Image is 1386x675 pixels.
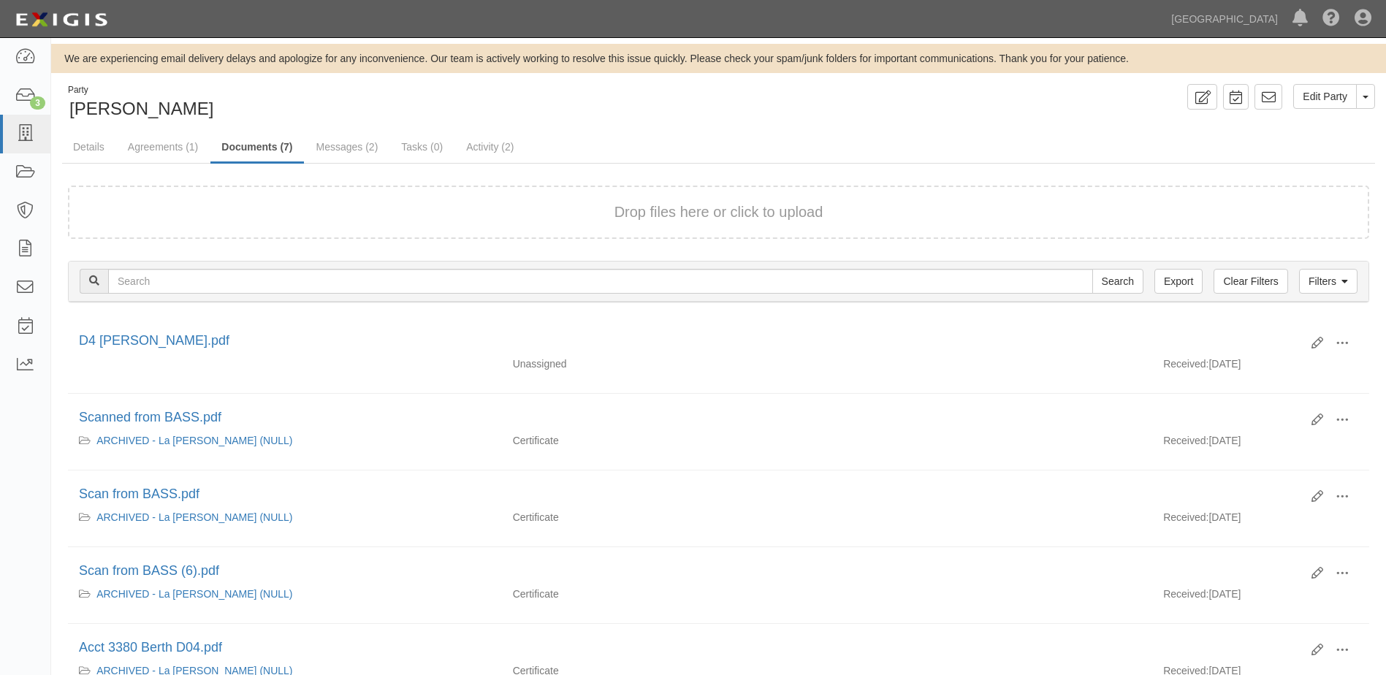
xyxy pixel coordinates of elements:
[79,562,1301,581] div: Scan from BASS (6).pdf
[62,132,115,161] a: Details
[1163,356,1208,371] p: Received:
[79,510,491,525] div: ARCHIVED - La Margarita (NULL)
[502,587,827,601] div: Certificate
[117,132,209,161] a: Agreements (1)
[1299,269,1358,294] a: Filters
[1152,510,1369,532] div: [DATE]
[1163,587,1208,601] p: Received:
[1163,433,1208,448] p: Received:
[1092,269,1143,294] input: Search
[79,433,491,448] div: ARCHIVED - La Margarita (NULL)
[210,132,303,164] a: Documents (7)
[62,84,708,121] div: John F. Baron
[96,435,292,446] a: ARCHIVED - La [PERSON_NAME] (NULL)
[1322,10,1340,28] i: Help Center - Complianz
[1214,269,1287,294] a: Clear Filters
[1163,510,1208,525] p: Received:
[827,433,1152,434] div: Effective - Expiration
[1152,356,1369,378] div: [DATE]
[390,132,454,161] a: Tasks (0)
[30,96,45,110] div: 3
[614,202,823,223] button: Drop files here or click to upload
[51,51,1386,66] div: We are experiencing email delivery delays and apologize for any inconvenience. Our team is active...
[502,510,827,525] div: Certificate
[79,408,1301,427] div: Scanned from BASS.pdf
[69,99,213,118] span: [PERSON_NAME]
[1152,433,1369,455] div: [DATE]
[79,640,222,655] a: Acct 3380 Berth D04.pdf
[827,510,1152,511] div: Effective - Expiration
[108,269,1093,294] input: Search
[1154,269,1203,294] a: Export
[827,587,1152,587] div: Effective - Expiration
[68,84,213,96] div: Party
[79,332,1301,351] div: D4 John Baron.pdf
[1152,587,1369,609] div: [DATE]
[305,132,389,161] a: Messages (2)
[96,588,292,600] a: ARCHIVED - La [PERSON_NAME] (NULL)
[79,587,491,601] div: ARCHIVED - La Margarita (NULL)
[79,487,199,501] a: Scan from BASS.pdf
[455,132,525,161] a: Activity (2)
[79,333,229,348] a: D4 [PERSON_NAME].pdf
[79,410,221,424] a: Scanned from BASS.pdf
[79,563,219,578] a: Scan from BASS (6).pdf
[1164,4,1285,34] a: [GEOGRAPHIC_DATA]
[502,356,827,371] div: Unassigned
[502,433,827,448] div: Certificate
[79,638,1301,657] div: Acct 3380 Berth D04.pdf
[79,485,1301,504] div: Scan from BASS.pdf
[96,511,292,523] a: ARCHIVED - La [PERSON_NAME] (NULL)
[11,7,112,33] img: logo-5460c22ac91f19d4615b14bd174203de0afe785f0fc80cf4dbbc73dc1793850b.png
[1293,84,1357,109] a: Edit Party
